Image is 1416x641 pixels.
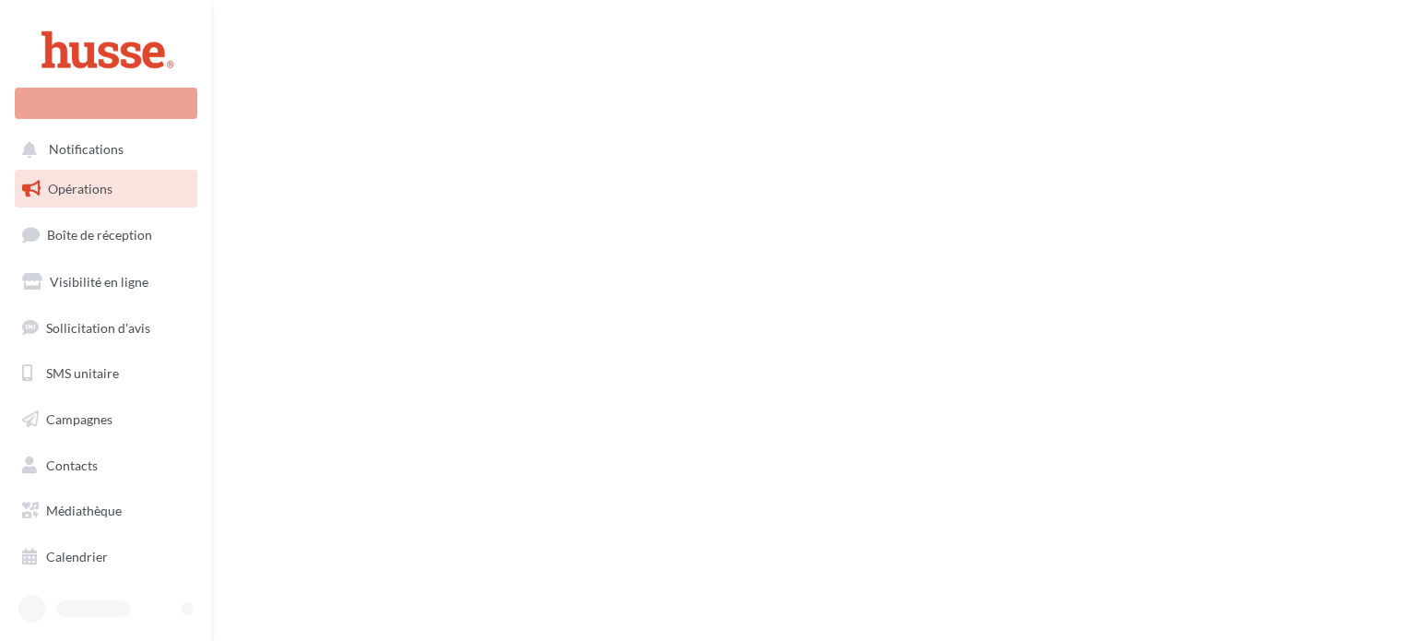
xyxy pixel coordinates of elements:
a: Calendrier [11,538,201,576]
a: Campagnes [11,400,201,439]
span: Campagnes [46,411,112,427]
span: Calendrier [46,549,108,564]
a: SMS unitaire [11,354,201,393]
a: Boîte de réception [11,215,201,255]
span: Opérations [48,181,112,196]
a: Visibilité en ligne [11,263,201,302]
a: Contacts [11,446,201,485]
a: Sollicitation d'avis [11,309,201,348]
span: Boîte de réception [47,227,152,243]
span: Notifications [49,142,124,158]
span: Médiathèque [46,503,122,518]
span: SMS unitaire [46,365,119,381]
a: Opérations [11,170,201,208]
span: Sollicitation d'avis [46,319,150,335]
span: Visibilité en ligne [50,274,148,290]
div: Nouvelle campagne [15,88,197,119]
span: Contacts [46,457,98,473]
a: Médiathèque [11,492,201,530]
